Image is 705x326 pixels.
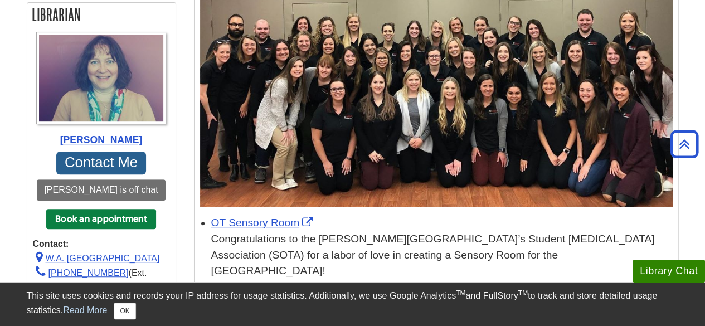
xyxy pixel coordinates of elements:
[114,303,135,319] button: Close
[37,179,165,201] button: [PERSON_NAME] is off chat
[27,3,176,26] h2: Librarian
[667,137,702,152] a: Back to Top
[33,268,129,278] a: [PHONE_NUMBER]
[33,133,170,147] div: [PERSON_NAME]
[56,152,147,174] a: Contact Me
[33,32,170,148] a: Profile Photo [PERSON_NAME]
[33,265,170,293] div: (Ext. 5622)
[633,260,705,283] button: Library Chat
[211,217,316,228] a: Link opens in new window
[63,305,107,315] a: Read More
[518,289,528,297] sup: TM
[36,32,167,124] img: Profile Photo
[211,231,673,279] div: Congratulations to the [PERSON_NAME][GEOGRAPHIC_DATA]’s Student [MEDICAL_DATA] Association (SOTA)...
[27,289,679,319] div: This site uses cookies and records your IP address for usage statistics. Additionally, we use Goo...
[33,237,170,251] strong: Contact:
[456,289,465,297] sup: TM
[46,209,156,229] button: Book an appointment
[33,254,160,263] a: W.A. [GEOGRAPHIC_DATA]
